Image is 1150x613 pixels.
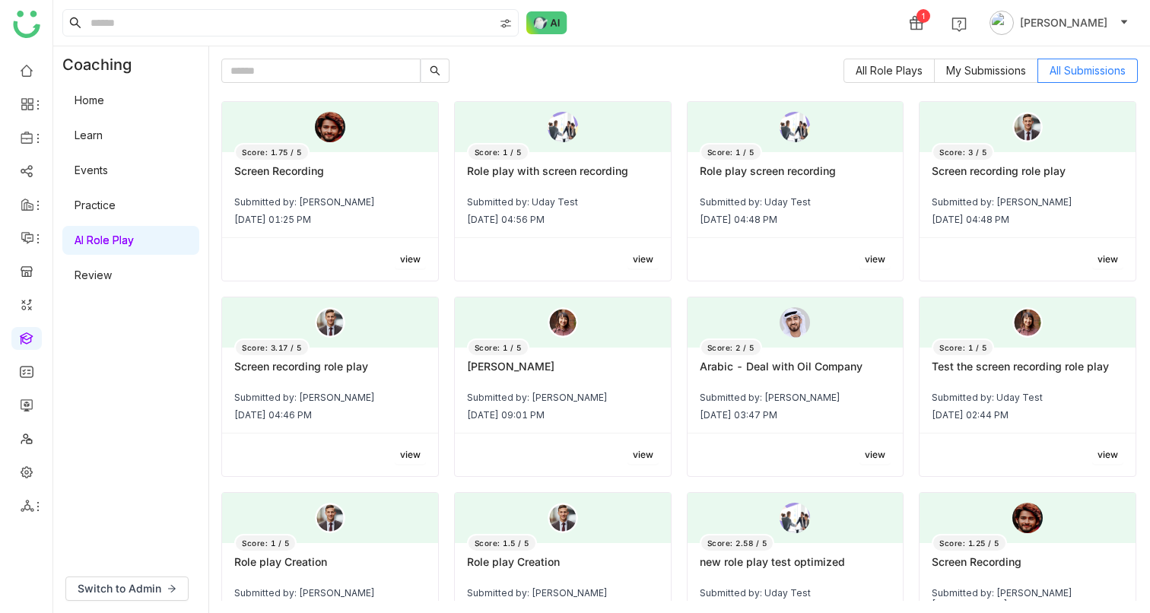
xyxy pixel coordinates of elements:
span: view [633,448,653,462]
span: view [1098,448,1118,462]
div: Score: 1 / 5 [467,338,529,357]
span: My Submissions [946,64,1026,77]
div: Screen Recording [234,164,426,190]
div: Submitted by: [PERSON_NAME] [PERSON_NAME] [932,587,1123,610]
div: Score: 2 / 5 [700,338,762,357]
img: female.png [548,307,578,338]
div: Submitted by: [PERSON_NAME] [467,587,659,605]
div: Score: 3 / 5 [932,143,994,161]
span: view [865,253,885,267]
span: Switch to Admin [78,580,161,597]
img: neutral.png [548,503,578,533]
div: Score: 3.17 / 5 [234,338,310,357]
div: [DATE] 04:48 PM [932,214,1123,225]
img: ask-buddy-normal.svg [526,11,567,34]
div: Role play Creation [234,555,426,581]
div: Score: 2.58 / 5 [700,534,775,552]
img: 689c4d09a2c09d0bea1c05ba [780,307,810,338]
div: 1 [917,9,930,23]
img: help.svg [951,17,967,32]
img: 6891e6b463e656570aba9a5a [315,112,345,142]
div: Screen recording role play [234,360,426,386]
div: Score: 1 / 5 [700,143,762,161]
div: Score: 1 / 5 [234,534,297,552]
div: Submitted by: [PERSON_NAME] [467,392,659,403]
a: Practice [75,199,116,211]
button: view [859,446,891,464]
div: Submitted by: Uday Test [932,392,1123,403]
div: Submitted by: [PERSON_NAME] [700,392,891,403]
div: new role play test optimized [700,555,891,581]
div: Submitted by: [PERSON_NAME] [234,587,426,605]
div: Coaching [53,46,154,83]
img: avatar [990,11,1014,35]
img: search-type.svg [500,17,512,30]
div: [DATE] 02:44 PM [932,409,1123,421]
div: Submitted by: Uday Test [700,196,891,208]
a: Events [75,164,108,176]
div: [DATE] 04:56 PM [467,214,659,225]
img: 6891e6b463e656570aba9a5a [1012,503,1043,533]
div: Score: 1 / 5 [467,143,529,161]
div: Submitted by: Uday Test [467,196,659,208]
button: Switch to Admin [65,576,189,601]
button: [PERSON_NAME] [986,11,1132,35]
img: 68c94f1052e66838b9518aed [780,112,810,142]
div: Score: 1 / 5 [932,338,994,357]
div: [DATE] 04:48 PM [700,214,891,225]
button: view [395,250,426,268]
div: Test the screen recording role play [932,360,1123,386]
div: [DATE] 01:25 PM [234,214,426,225]
span: view [865,448,885,462]
button: view [627,250,659,268]
div: Score: 1.25 / 5 [932,534,1007,552]
div: Submitted by: [PERSON_NAME] [932,196,1123,208]
div: Role play with screen recording [467,164,659,190]
a: Review [75,268,112,281]
span: view [633,253,653,267]
div: Score: 1.75 / 5 [234,143,310,161]
button: view [1092,446,1123,464]
div: Role play Creation [467,555,659,581]
button: view [1092,250,1123,268]
div: [PERSON_NAME] [467,360,659,386]
div: Submitted by: [PERSON_NAME] [234,196,426,208]
div: [DATE] 04:46 PM [234,409,426,421]
span: view [400,448,421,462]
img: male.png [315,307,345,338]
button: view [859,250,891,268]
span: All Role Plays [856,64,923,77]
img: male.png [1012,112,1043,142]
button: view [395,446,426,464]
img: female.png [1012,307,1043,338]
div: Submitted by: [PERSON_NAME] [234,392,426,403]
a: Learn [75,129,103,141]
div: Screen Recording [932,555,1123,581]
div: Role play screen recording [700,164,891,190]
span: view [400,253,421,267]
div: Screen recording role play [932,164,1123,190]
img: logo [13,11,40,38]
div: Arabic - Deal with Oil Company [700,360,891,386]
a: AI Role Play [75,233,134,246]
div: Submitted by: Uday Test [700,587,891,605]
div: Score: 1.5 / 5 [467,534,537,552]
a: Home [75,94,104,106]
img: 689300ffd8d78f14571ae75c [780,503,810,533]
img: neutral.png [315,503,345,533]
div: [DATE] 09:01 PM [467,409,659,421]
button: view [627,446,659,464]
div: [DATE] 03:47 PM [700,409,891,421]
span: All Submissions [1050,64,1126,77]
img: 68c94f1052e66838b9518aed [548,112,578,142]
span: view [1098,253,1118,267]
span: [PERSON_NAME] [1020,14,1107,31]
